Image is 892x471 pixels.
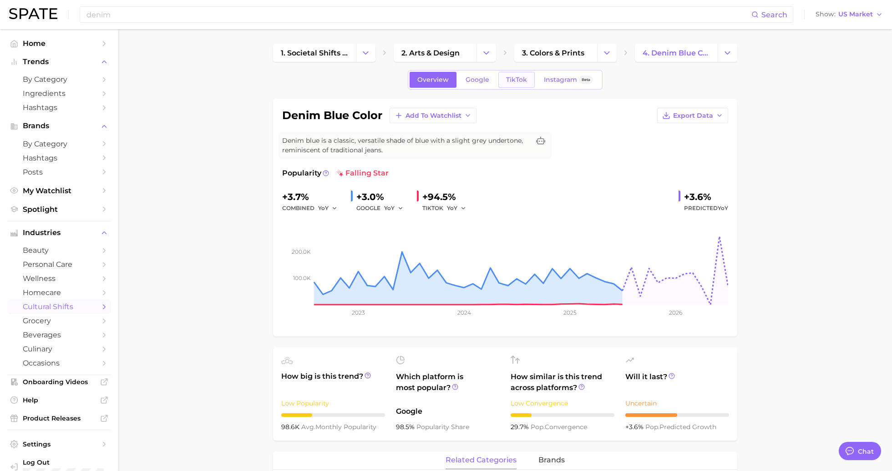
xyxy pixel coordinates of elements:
[673,112,713,120] span: Export Data
[476,44,496,62] button: Change Category
[7,286,111,300] a: homecare
[511,398,614,409] div: Low Convergence
[282,168,321,179] span: Popularity
[7,86,111,100] a: Ingredients
[7,257,111,271] a: personal care
[384,203,404,214] button: YoY
[23,378,96,386] span: Onboarding Videos
[625,423,645,431] span: +3.6%
[356,190,410,204] div: +3.0%
[396,371,500,401] span: Which platform is most popular?
[281,423,301,431] span: 98.6k
[23,458,115,466] span: Log Out
[7,100,111,115] a: Hashtags
[417,76,449,84] span: Overview
[7,437,111,451] a: Settings
[7,151,111,165] a: Hashtags
[625,398,729,409] div: Uncertain
[7,300,111,314] a: cultural shifts
[282,110,382,121] h1: denim blue color
[531,423,587,431] span: convergence
[7,271,111,286] a: wellness
[7,314,111,328] a: grocery
[282,203,344,214] div: combined
[582,76,590,84] span: Beta
[7,55,111,69] button: Trends
[281,413,385,417] div: 3 / 10
[514,44,597,62] a: 3. colors & prints
[405,112,461,120] span: Add to Watchlist
[511,423,531,431] span: 29.7%
[7,393,111,407] a: Help
[597,44,617,62] button: Change Category
[458,72,497,88] a: Google
[684,203,728,214] span: Predicted
[23,103,96,112] span: Hashtags
[838,12,873,17] span: US Market
[23,75,96,84] span: by Category
[536,72,601,88] a: InstagramBeta
[23,58,96,66] span: Trends
[318,203,338,214] button: YoY
[23,205,96,214] span: Spotlight
[7,184,111,198] a: My Watchlist
[563,309,577,316] tspan: 2025
[23,440,96,448] span: Settings
[645,423,716,431] span: predicted growth
[336,170,344,177] img: falling star
[396,406,500,417] span: Google
[511,413,614,417] div: 2 / 10
[718,205,728,211] span: YoY
[816,12,836,17] span: Show
[511,371,614,393] span: How similar is this trend across platforms?
[23,89,96,98] span: Ingredients
[23,288,96,297] span: homecare
[356,203,410,214] div: GOOGLE
[446,456,517,464] span: related categories
[23,302,96,311] span: cultural shifts
[390,108,476,123] button: Add to Watchlist
[625,371,729,393] span: Will it last?
[23,396,96,404] span: Help
[538,456,565,464] span: brands
[23,154,96,162] span: Hashtags
[23,274,96,283] span: wellness
[7,342,111,356] a: culinary
[761,10,787,19] span: Search
[23,246,96,255] span: beauty
[457,309,471,316] tspan: 2024
[7,243,111,257] a: beauty
[23,359,96,367] span: occasions
[23,331,96,339] span: beverages
[7,226,111,240] button: Industries
[7,36,111,50] a: Home
[422,190,472,204] div: +94.5%
[23,168,96,176] span: Posts
[7,202,111,216] a: Spotlight
[273,44,356,62] a: 1. societal shifts & culture
[422,203,472,214] div: TIKTOK
[544,76,577,84] span: Instagram
[281,49,348,57] span: 1. societal shifts & culture
[7,72,111,86] a: by Category
[23,140,96,148] span: by Category
[282,136,530,155] span: Denim blue is a classic, versatile shade of blue with a slight grey undertone, reminiscent of tra...
[506,76,527,84] span: TikTok
[356,44,375,62] button: Change Category
[635,44,718,62] a: 4. denim blue color
[9,8,57,19] img: SPATE
[813,9,885,20] button: ShowUS Market
[7,356,111,370] a: occasions
[7,375,111,389] a: Onboarding Videos
[396,423,416,431] span: 98.5%
[7,137,111,151] a: by Category
[645,423,659,431] abbr: popularity index
[7,411,111,425] a: Product Releases
[498,72,535,88] a: TikTok
[23,316,96,325] span: grocery
[7,119,111,133] button: Brands
[23,186,96,195] span: My Watchlist
[86,7,751,22] input: Search here for a brand, industry, or ingredient
[7,328,111,342] a: beverages
[7,165,111,179] a: Posts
